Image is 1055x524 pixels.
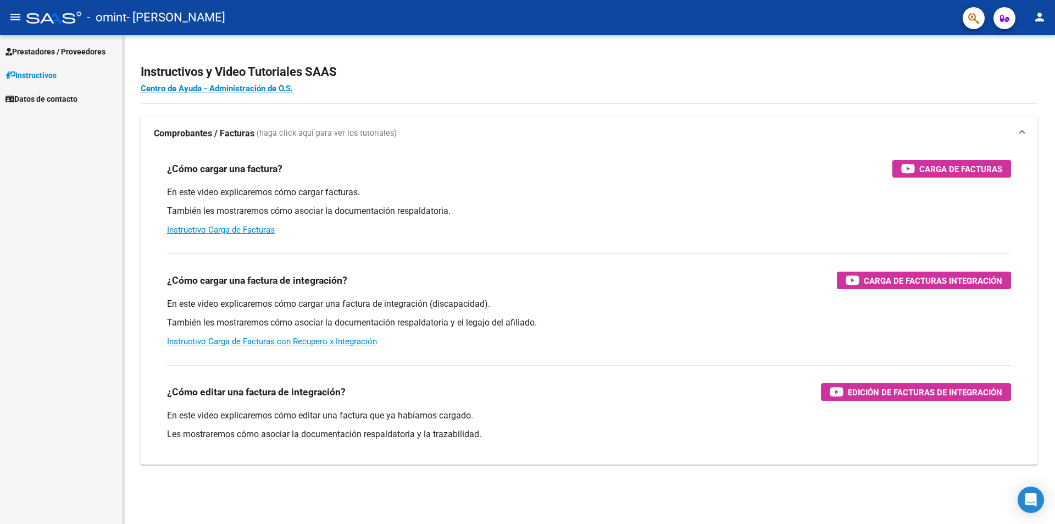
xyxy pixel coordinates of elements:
h3: ¿Cómo cargar una factura? [167,161,282,176]
span: - [PERSON_NAME] [126,5,225,30]
mat-icon: person [1033,10,1046,24]
p: En este video explicaremos cómo editar una factura que ya habíamos cargado. [167,410,1011,422]
div: Open Intercom Messenger [1018,487,1044,513]
span: Edición de Facturas de integración [848,385,1002,399]
a: Instructivo Carga de Facturas con Recupero x Integración [167,337,377,346]
span: Instructivos [5,69,57,81]
p: También les mostraremos cómo asociar la documentación respaldatoria. [167,205,1011,217]
p: Les mostraremos cómo asociar la documentación respaldatoria y la trazabilidad. [167,428,1011,440]
h3: ¿Cómo editar una factura de integración? [167,384,346,400]
strong: Comprobantes / Facturas [154,128,254,140]
p: En este video explicaremos cómo cargar una factura de integración (discapacidad). [167,298,1011,310]
p: También les mostraremos cómo asociar la documentación respaldatoria y el legajo del afiliado. [167,317,1011,329]
button: Carga de Facturas Integración [837,272,1011,289]
p: En este video explicaremos cómo cargar facturas. [167,186,1011,198]
span: Carga de Facturas [919,162,1002,176]
mat-expansion-panel-header: Comprobantes / Facturas (haga click aquí para ver los tutoriales) [141,116,1037,151]
button: Edición de Facturas de integración [821,383,1011,401]
button: Carga de Facturas [892,160,1011,178]
a: Instructivo Carga de Facturas [167,225,275,235]
span: - omint [87,5,126,30]
span: Carga de Facturas Integración [864,274,1002,288]
span: (haga click aquí para ver los tutoriales) [257,128,397,140]
span: Prestadores / Proveedores [5,46,105,58]
h2: Instructivos y Video Tutoriales SAAS [141,62,1037,82]
h3: ¿Cómo cargar una factura de integración? [167,273,347,288]
mat-icon: menu [9,10,22,24]
a: Centro de Ayuda - Administración de O.S. [141,84,293,93]
div: Comprobantes / Facturas (haga click aquí para ver los tutoriales) [141,151,1037,465]
span: Datos de contacto [5,93,77,105]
